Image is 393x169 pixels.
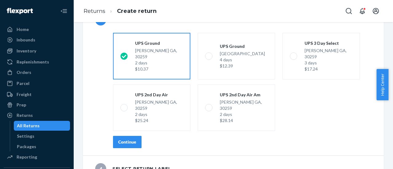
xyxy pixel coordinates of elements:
div: Inventory [17,48,36,54]
div: [PERSON_NAME] GA, 30259 [135,48,183,72]
a: Freight [4,90,70,99]
button: Open notifications [356,5,368,17]
a: Returns [4,110,70,120]
a: Reporting [4,152,70,162]
div: $12.39 [220,63,265,69]
a: Replenishments [4,57,70,67]
img: Flexport logo [7,8,33,14]
a: Parcel [4,79,70,88]
div: [PERSON_NAME] GA, 30259 [220,99,268,124]
div: All Returns [17,123,40,129]
div: Parcel [17,80,29,86]
button: Open account menu [370,5,382,17]
a: Inbounds [4,35,70,45]
a: Inventory [4,46,70,56]
div: Orders [17,69,31,75]
a: Returns [84,8,105,14]
div: $17.24 [305,66,352,72]
ol: breadcrumbs [79,2,161,20]
div: Settings [17,133,34,139]
div: [GEOGRAPHIC_DATA] [220,51,265,69]
a: Orders [4,67,70,77]
a: Create return [117,8,157,14]
button: Continue [113,136,142,148]
div: [PERSON_NAME] GA, 30259 [135,99,183,124]
div: Replenishments [17,59,49,65]
div: Prep [17,102,26,108]
button: Help Center [376,69,388,100]
a: Settings [14,131,70,141]
div: 2 days [135,60,183,66]
a: Prep [4,100,70,110]
div: 3 days [305,60,352,66]
a: Packages [14,142,70,152]
div: UPS 3 Day Select [305,40,352,46]
div: [PERSON_NAME] GA, 30259 [305,48,352,72]
div: Inbounds [17,37,35,43]
div: Home [17,26,29,33]
div: $25.24 [135,117,183,124]
div: Freight [17,91,32,98]
div: $28.14 [220,117,268,124]
div: 2 days [220,111,268,117]
div: Reporting [17,154,37,160]
div: Packages [17,144,36,150]
div: UPS Ground [135,40,183,46]
div: 4 days [220,57,265,63]
button: Close Navigation [58,5,70,17]
div: $10.37 [135,66,183,72]
div: 2 days [135,111,183,117]
a: Home [4,25,70,34]
div: UPS Ground [220,43,265,49]
div: Returns [17,112,33,118]
div: UPS 2nd Day Air Am [220,92,268,98]
button: Open Search Box [343,5,355,17]
div: UPS 2nd Day Air [135,92,183,98]
a: All Returns [14,121,70,131]
div: Continue [118,139,136,145]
